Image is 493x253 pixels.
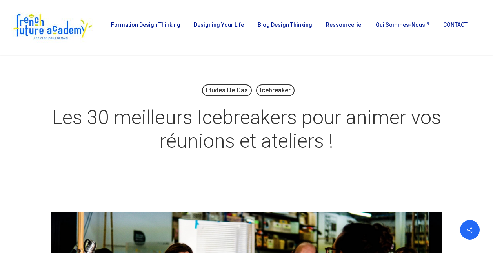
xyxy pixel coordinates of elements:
[256,84,295,96] a: Icebreaker
[194,22,244,28] span: Designing Your Life
[254,22,314,33] a: Blog Design Thinking
[11,12,94,43] img: French Future Academy
[111,22,180,28] span: Formation Design Thinking
[190,22,246,33] a: Designing Your Life
[326,22,361,28] span: Ressourcerie
[51,98,443,161] h1: Les 30 meilleurs Icebreakers pour animer vos réunions et ateliers !
[322,22,364,33] a: Ressourcerie
[376,22,429,28] span: Qui sommes-nous ?
[258,22,312,28] span: Blog Design Thinking
[372,22,431,33] a: Qui sommes-nous ?
[439,22,470,33] a: CONTACT
[443,22,468,28] span: CONTACT
[107,22,182,33] a: Formation Design Thinking
[202,84,252,96] a: Etudes de cas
